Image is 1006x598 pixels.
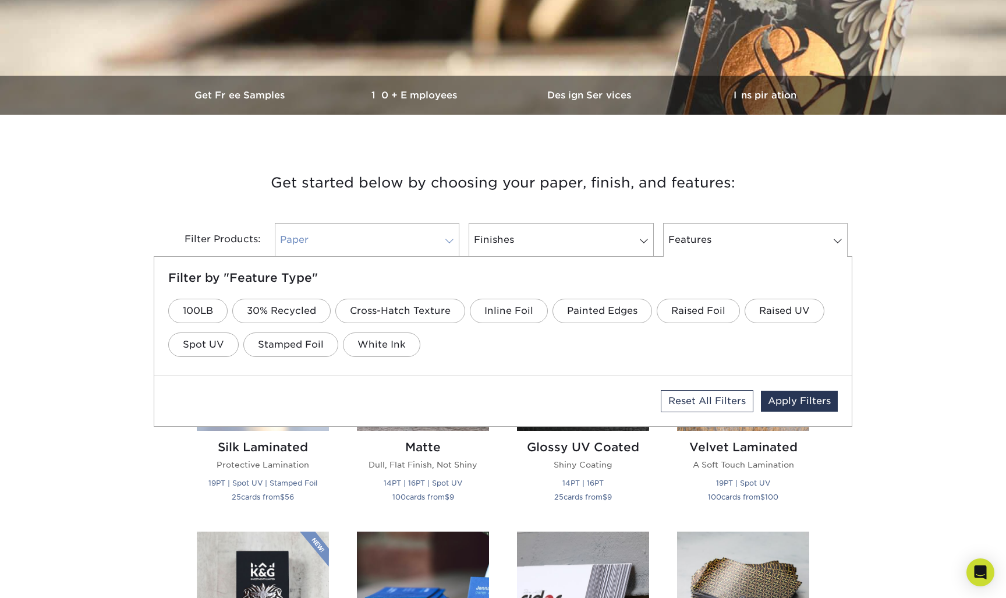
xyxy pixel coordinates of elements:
h3: Design Services [503,90,678,101]
span: 25 [554,493,564,501]
small: 14PT | 16PT | Spot UV [384,479,462,487]
a: White Ink [343,332,420,357]
small: 19PT | Spot UV | Stamped Foil [208,479,317,487]
a: Get Free Samples [154,76,328,115]
a: 10+ Employees [328,76,503,115]
a: 100LB [168,299,228,323]
a: Cross-Hatch Texture [335,299,465,323]
img: New Product [300,532,329,567]
span: 25 [232,493,241,501]
a: Inspiration [678,76,852,115]
h3: Get started below by choosing your paper, finish, and features: [162,157,844,209]
small: cards from [708,493,778,501]
span: $ [445,493,449,501]
a: Paper [275,223,459,257]
span: $ [603,493,607,501]
small: cards from [554,493,612,501]
span: $ [760,493,765,501]
a: Raised UV [745,299,824,323]
h3: 10+ Employees [328,90,503,101]
p: Dull, Flat Finish, Not Shiny [357,459,489,470]
span: 9 [449,493,454,501]
p: Protective Lamination [197,459,329,470]
p: Shiny Coating [517,459,649,470]
div: Filter Products: [154,223,270,257]
a: Painted Edges [552,299,652,323]
h3: Inspiration [678,90,852,101]
small: 14PT | 16PT [562,479,604,487]
small: 19PT | Spot UV [716,479,770,487]
h3: Get Free Samples [154,90,328,101]
p: A Soft Touch Lamination [677,459,809,470]
a: 30% Recycled [232,299,331,323]
a: Stamped Foil [243,332,338,357]
a: Features [663,223,848,257]
span: 100 [392,493,406,501]
a: Spot UV [168,332,239,357]
span: 100 [708,493,721,501]
iframe: Google Customer Reviews [3,562,99,594]
h2: Glossy UV Coated [517,440,649,454]
a: Design Services [503,76,678,115]
h5: Filter by "Feature Type" [168,271,838,285]
span: 56 [285,493,294,501]
small: cards from [232,493,294,501]
a: Raised Foil [657,299,740,323]
small: cards from [392,493,454,501]
a: Reset All Filters [661,390,753,412]
a: Apply Filters [761,391,838,412]
h2: Matte [357,440,489,454]
span: 100 [765,493,778,501]
a: Inline Foil [470,299,548,323]
div: Open Intercom Messenger [966,558,994,586]
span: 9 [607,493,612,501]
a: Finishes [469,223,653,257]
span: $ [280,493,285,501]
h2: Silk Laminated [197,440,329,454]
h2: Velvet Laminated [677,440,809,454]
